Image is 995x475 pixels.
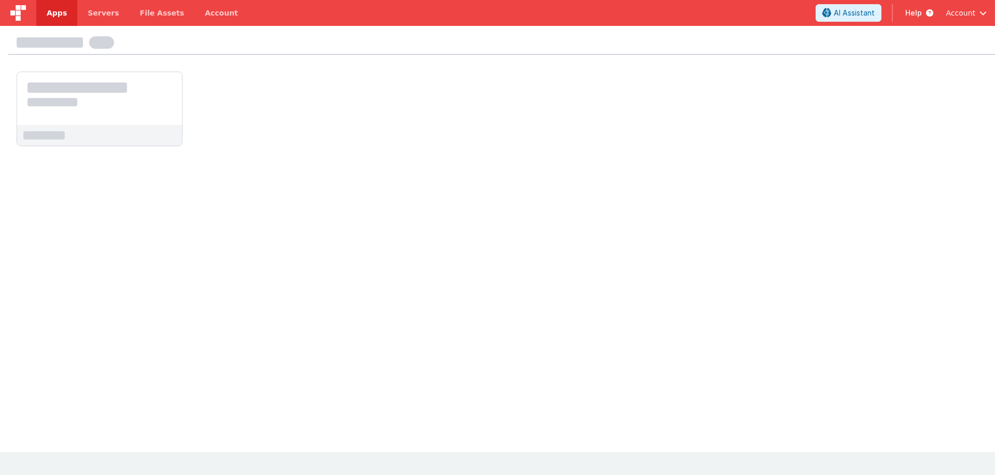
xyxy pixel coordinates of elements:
button: AI Assistant [816,4,881,22]
span: AI Assistant [834,8,875,18]
span: File Assets [140,8,185,18]
button: Account [946,8,987,18]
span: Servers [88,8,119,18]
span: Help [905,8,922,18]
span: Apps [47,8,67,18]
span: Account [946,8,975,18]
